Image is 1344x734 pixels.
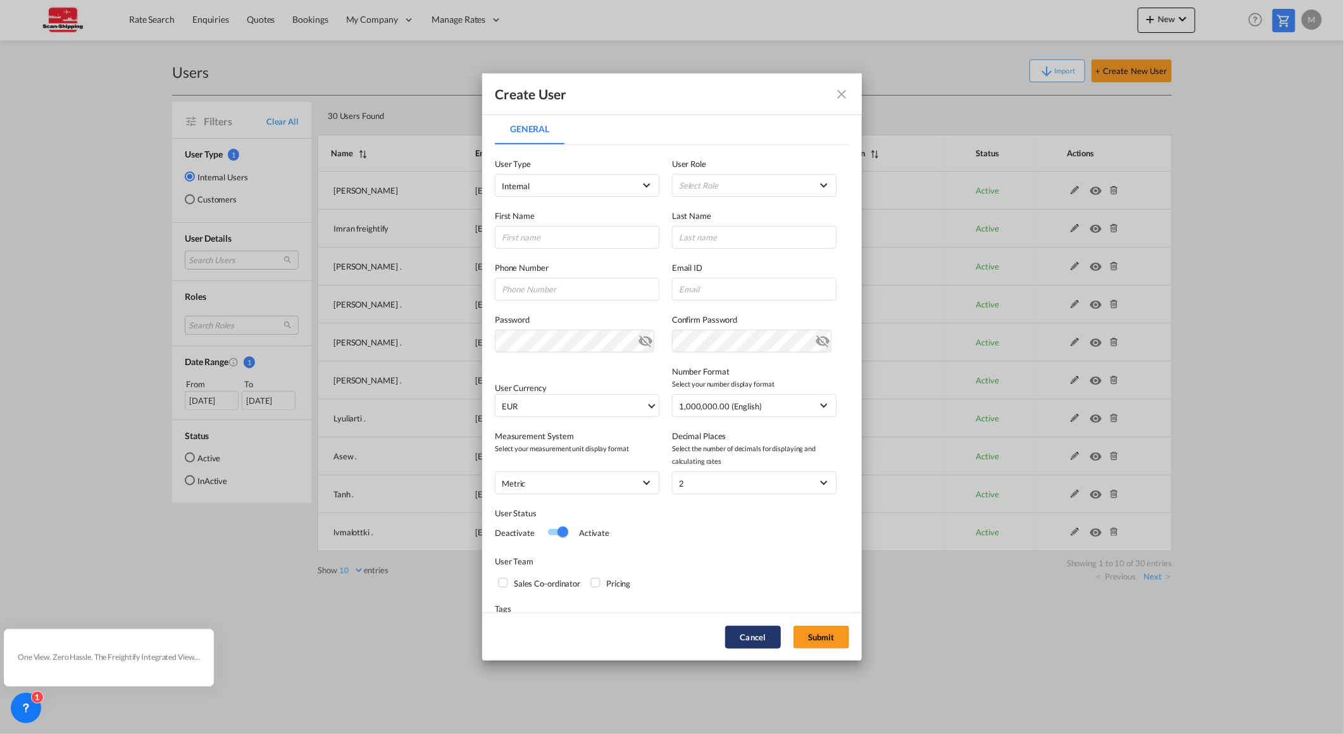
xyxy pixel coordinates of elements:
button: Cancel [725,626,781,649]
input: First name [495,226,659,249]
input: Email [672,278,837,301]
label: Decimal Places [672,430,837,442]
md-pagination-wrapper: Use the left and right arrow keys to navigate between tabs [495,114,577,144]
md-select: Select Currency: € EUREuro [495,394,659,417]
span: Select your number display format [672,378,837,390]
label: Number Format [672,365,837,378]
md-checkbox: Pricing [590,577,630,590]
span: EUR [502,400,646,413]
div: User Team [495,555,849,568]
md-tab-item: General [495,114,564,144]
button: icon-close fg-AAA8AD [829,82,854,107]
md-icon: icon-close fg-AAA8AD [834,87,849,102]
md-select: {{(ctrl.parent.createData.viewShipper && !ctrl.parent.createData.user_data.role_id) ? 'N/A' : 'Se... [672,174,837,197]
span: Select the number of decimals for displaying and calculating rates [672,442,837,468]
button: Submit [793,626,849,649]
span: Internal [502,181,530,191]
label: Phone Number [495,261,659,274]
span: Select your measurement unit display format [495,442,659,455]
label: User Type [495,158,659,170]
div: Deactivate [495,526,547,539]
input: Last name [672,226,837,249]
input: Phone Number [495,278,659,301]
div: Activate [566,526,609,539]
label: First Name [495,209,659,222]
md-select: company type of user: Internal [495,174,659,197]
div: Create User [495,86,566,103]
div: Sales Co-ordinator [514,577,580,590]
label: Email ID [672,261,837,274]
label: Confirm Password [672,313,837,326]
label: User Currency [495,383,547,393]
md-switch: Switch 1 [547,523,566,542]
div: 2 [679,478,684,488]
md-dialog: General General ... [482,73,862,661]
label: Last Name [672,209,837,222]
md-icon: icon-eye-off [638,331,653,346]
div: 1,000,000.00 (English) [679,401,762,411]
div: User Status [495,507,672,519]
label: Tags [495,602,659,615]
label: User Role [672,158,837,170]
div: metric [502,478,525,488]
md-icon: icon-eye-off [815,331,830,346]
label: Password [495,313,659,326]
label: Measurement System [495,430,659,442]
div: Pricing [606,577,630,590]
md-checkbox: Sales Co-ordinator [498,577,580,590]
